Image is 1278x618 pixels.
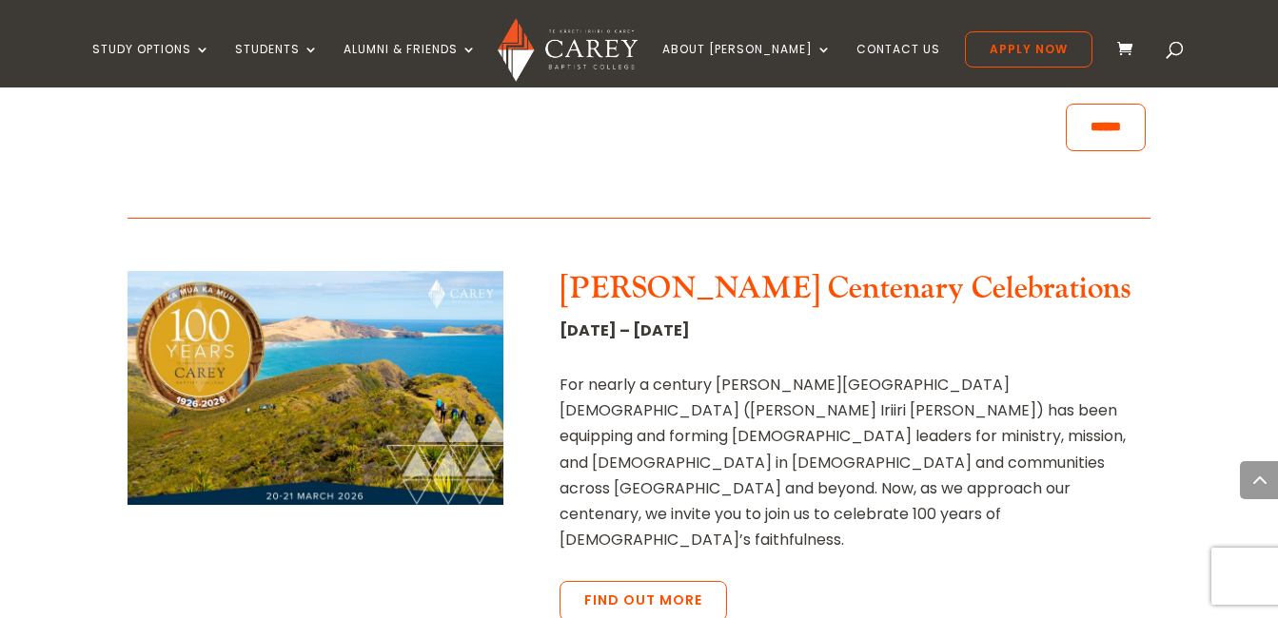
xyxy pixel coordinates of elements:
[128,271,502,505] img: Centenary artwork_website banner
[92,43,210,87] a: Study Options
[965,31,1092,68] a: Apply Now
[235,43,319,87] a: Students
[498,18,638,82] img: Carey Baptist College
[560,271,1150,317] h3: [PERSON_NAME] Centenary Celebrations
[560,372,1150,552] div: For nearly a century [PERSON_NAME][GEOGRAPHIC_DATA][DEMOGRAPHIC_DATA] ([PERSON_NAME] Iriiri [PERS...
[128,489,502,511] a: Centenary artwork_website banner
[856,43,940,87] a: Contact Us
[560,319,690,341] strong: [DATE] – [DATE]
[344,43,477,87] a: Alumni & Friends
[662,43,832,87] a: About [PERSON_NAME]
